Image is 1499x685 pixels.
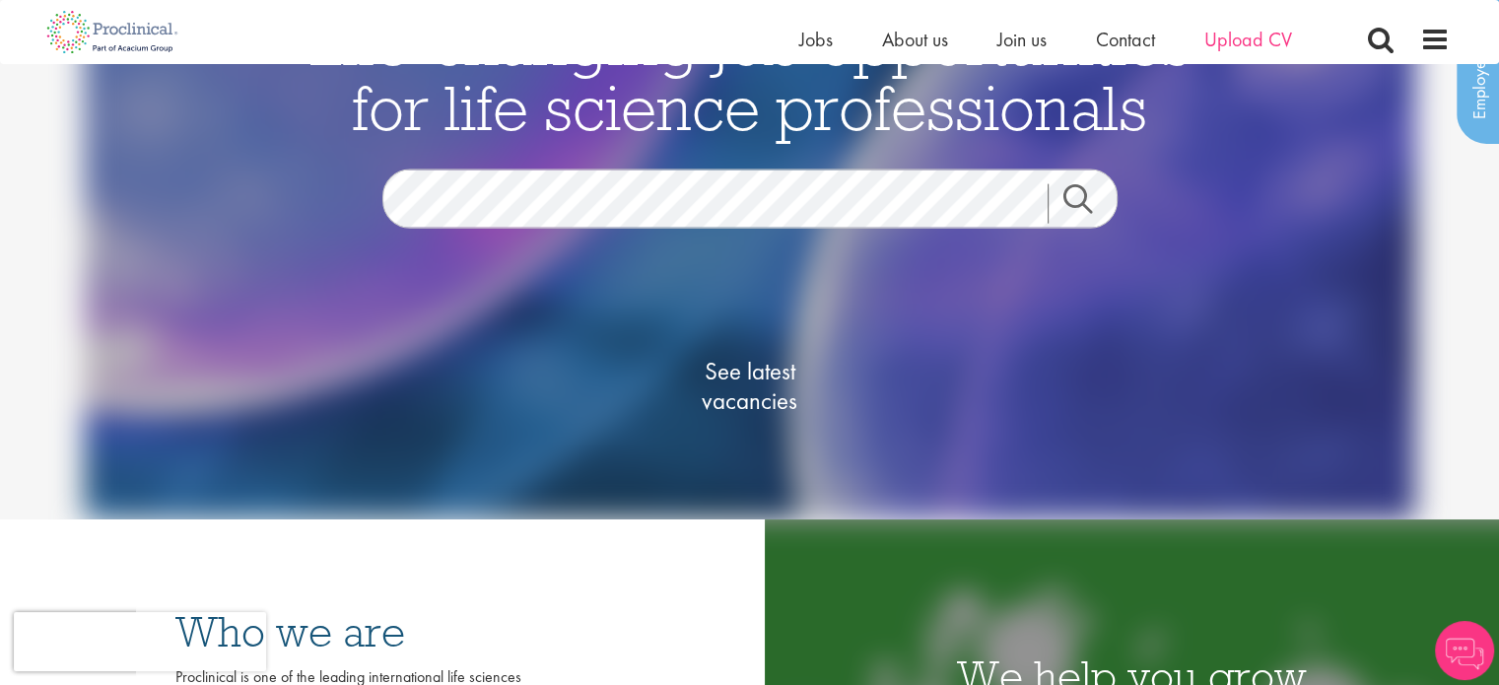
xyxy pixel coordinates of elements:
a: Job search submit button [1048,184,1132,224]
a: Contact [1096,27,1155,52]
h3: Who we are [175,610,560,653]
a: Upload CV [1204,27,1292,52]
span: Life-changing job opportunities for life science professionals [309,3,1191,147]
a: About us [882,27,948,52]
a: See latestvacancies [651,278,849,495]
a: Jobs [799,27,833,52]
img: Chatbot [1435,621,1494,680]
span: See latest vacancies [651,357,849,416]
iframe: reCAPTCHA [14,612,266,671]
a: Join us [997,27,1047,52]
